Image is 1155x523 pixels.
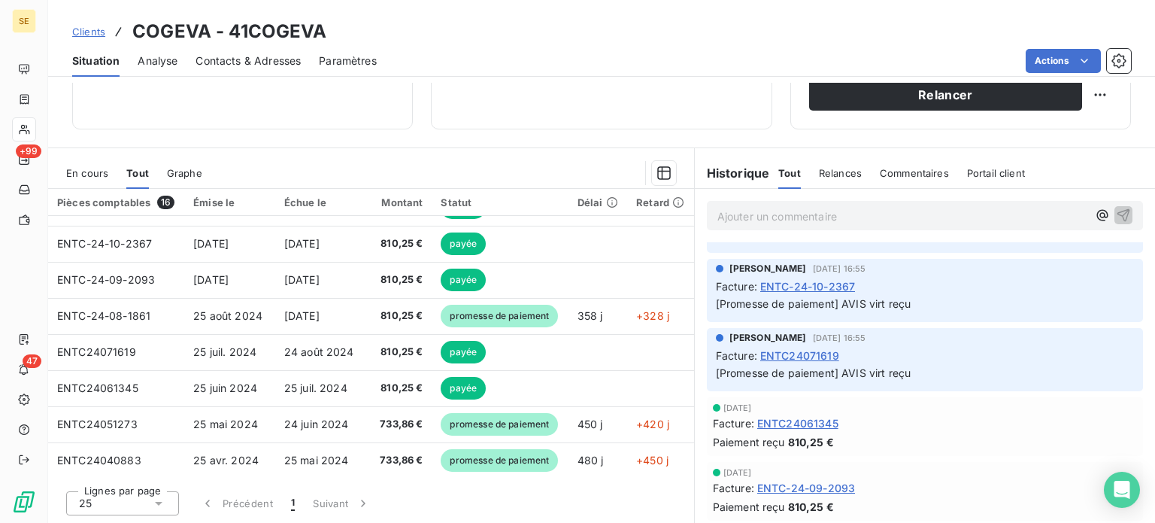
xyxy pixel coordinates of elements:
[375,417,423,432] span: 733,86 €
[284,418,349,430] span: 24 juin 2024
[57,237,152,250] span: ENTC-24-10-2367
[284,382,347,394] span: 25 juil. 2024
[636,196,685,208] div: Retard
[716,348,757,363] span: Facture :
[375,272,423,287] span: 810,25 €
[193,345,256,358] span: 25 juil. 2024
[778,167,801,179] span: Tout
[713,415,754,431] span: Facture :
[282,488,304,519] button: 1
[757,480,855,496] span: ENTC-24-09-2093
[636,454,668,467] span: +450 j
[713,499,785,515] span: Paiement reçu
[788,434,834,450] span: 810,25 €
[723,468,752,477] span: [DATE]
[1026,49,1101,73] button: Actions
[729,262,807,275] span: [PERSON_NAME]
[760,278,855,294] span: ENTC-24-10-2367
[284,345,354,358] span: 24 août 2024
[813,264,866,273] span: [DATE] 16:55
[375,196,423,208] div: Montant
[1104,472,1140,508] div: Open Intercom Messenger
[441,377,486,400] span: payée
[716,366,911,379] span: [Promesse de paiement] AVIS virt reçu
[132,18,327,45] h3: COGEVA - 41COGEVA
[167,167,202,179] span: Graphe
[577,454,604,467] span: 480 j
[193,196,266,208] div: Émise le
[12,147,35,172] a: +99
[375,453,423,468] span: 733,86 €
[57,345,136,358] span: ENTC24071619
[193,273,229,286] span: [DATE]
[729,331,807,345] span: [PERSON_NAME]
[193,454,259,467] span: 25 avr. 2024
[441,233,486,255] span: payée
[57,196,175,209] div: Pièces comptables
[375,345,423,360] span: 810,25 €
[138,53,177,68] span: Analyse
[880,167,949,179] span: Commentaires
[57,382,138,394] span: ENTC24061345
[196,53,301,68] span: Contacts & Adresses
[441,196,559,208] div: Statut
[441,341,486,363] span: payée
[72,26,105,38] span: Clients
[193,418,258,430] span: 25 mai 2024
[713,434,785,450] span: Paiement reçu
[12,9,36,33] div: SE
[126,167,149,179] span: Tout
[813,333,866,342] span: [DATE] 16:55
[723,403,752,412] span: [DATE]
[441,269,486,291] span: payée
[757,415,838,431] span: ENTC24061345
[12,490,36,514] img: Logo LeanPay
[713,480,754,496] span: Facture :
[760,348,839,363] span: ENTC24071619
[636,418,669,430] span: +420 j
[72,53,120,68] span: Situation
[788,499,834,515] span: 810,25 €
[441,449,558,472] span: promesse de paiement
[695,164,770,182] h6: Historique
[284,237,320,250] span: [DATE]
[284,196,357,208] div: Échue le
[716,278,757,294] span: Facture :
[375,236,423,251] span: 810,25 €
[809,79,1082,111] button: Relancer
[375,381,423,396] span: 810,25 €
[79,496,92,511] span: 25
[716,297,911,310] span: [Promesse de paiement] AVIS virt reçu
[72,24,105,39] a: Clients
[193,309,262,322] span: 25 août 2024
[819,167,862,179] span: Relances
[57,418,138,430] span: ENTC24051273
[57,273,155,286] span: ENTC-24-09-2093
[16,144,41,158] span: +99
[441,305,558,327] span: promesse de paiement
[577,309,603,322] span: 358 j
[967,167,1025,179] span: Portail client
[66,167,108,179] span: En cours
[57,454,141,467] span: ENTC24040883
[284,273,320,286] span: [DATE]
[375,309,423,324] span: 810,25 €
[304,488,380,519] button: Suivant
[577,196,618,208] div: Délai
[284,309,320,322] span: [DATE]
[193,382,257,394] span: 25 juin 2024
[319,53,377,68] span: Paramètres
[636,309,669,322] span: +328 j
[157,196,174,209] span: 16
[441,413,558,436] span: promesse de paiement
[23,354,41,368] span: 47
[284,454,349,467] span: 25 mai 2024
[57,309,150,322] span: ENTC-24-08-1861
[291,496,295,511] span: 1
[191,488,282,519] button: Précédent
[577,418,603,430] span: 450 j
[193,237,229,250] span: [DATE]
